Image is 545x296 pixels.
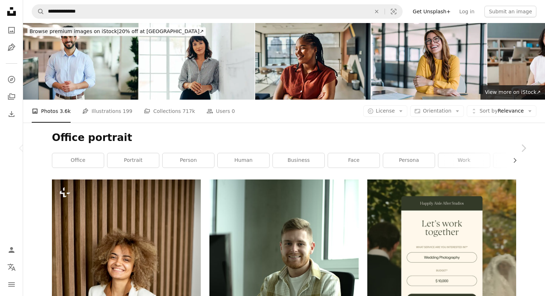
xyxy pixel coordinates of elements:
img: Confident computer programmer smiling and crossing arms in modern office [255,23,371,100]
a: persona [383,153,435,168]
a: Photos [4,23,19,37]
span: Browse premium images on iStock | [30,28,119,34]
a: Download History [4,107,19,121]
a: person [163,153,214,168]
form: Find visuals sitewide [32,4,403,19]
span: 0 [232,107,235,115]
img: Confident businesswoman in modern office. [371,23,487,100]
a: Collections [4,90,19,104]
button: Visual search [385,5,402,18]
a: grey [493,153,545,168]
a: portrait [107,153,159,168]
a: Browse premium images on iStock|20% off at [GEOGRAPHIC_DATA]↗ [23,23,210,40]
a: Illustrations [4,40,19,55]
button: Search Unsplash [32,5,44,18]
button: Sort byRelevance [467,105,536,117]
button: Submit an image [484,6,536,17]
span: 717k [182,107,195,115]
a: Pretty young curly hair woman standing in modern office [52,288,201,294]
span: 199 [123,107,133,115]
a: face [328,153,380,168]
a: work [438,153,490,168]
img: Portrait of female architect [139,23,254,100]
span: Orientation [423,108,451,114]
span: View more on iStock ↗ [485,89,541,95]
a: Users 0 [207,100,235,123]
h1: Office portrait [52,131,516,144]
a: Log in / Sign up [4,243,19,257]
span: 20% off at [GEOGRAPHIC_DATA] ↗ [30,28,204,34]
span: Sort by [479,108,497,114]
button: Orientation [410,105,464,117]
a: a man sitting at a desk in front of a computer [209,288,358,294]
a: Illustrations 199 [82,100,132,123]
button: Menu [4,277,19,292]
button: Language [4,260,19,274]
button: Clear [369,5,385,18]
a: View more on iStock↗ [480,85,545,100]
img: Portrait of a Man in an Office [23,23,138,100]
a: Collections 717k [144,100,195,123]
span: Relevance [479,108,524,115]
button: License [363,105,408,117]
span: License [376,108,395,114]
a: office [52,153,104,168]
a: human [218,153,269,168]
a: Get Unsplash+ [408,6,455,17]
a: Next [502,114,545,183]
a: Log in [455,6,479,17]
a: Explore [4,72,19,87]
a: business [273,153,324,168]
